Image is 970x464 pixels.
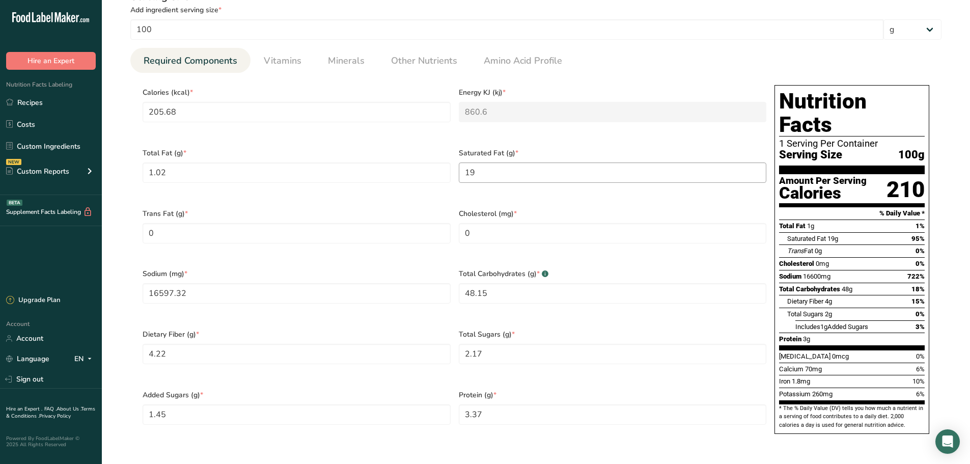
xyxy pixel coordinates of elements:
[787,310,823,318] span: Total Sugars
[803,335,810,343] span: 3g
[916,260,925,267] span: 0%
[130,5,941,15] div: Add ingredient serving size
[787,235,826,242] span: Saturated Fat
[779,90,925,137] h1: Nutrition Facts
[911,235,925,242] span: 95%
[391,54,457,68] span: Other Nutrients
[459,208,767,219] span: Cholesterol (mg)
[779,176,867,186] div: Amount Per Serving
[484,54,562,68] span: Amino Acid Profile
[6,405,95,420] a: Terms & Conditions .
[916,352,925,360] span: 0%
[143,208,451,219] span: Trans Fat (g)
[779,352,830,360] span: [MEDICAL_DATA]
[143,87,451,98] span: Calories (kcal)
[779,390,811,398] span: Potassium
[74,353,96,365] div: EN
[143,148,451,158] span: Total Fat (g)
[6,435,96,448] div: Powered By FoodLabelMaker © 2025 All Rights Reserved
[779,377,790,385] span: Iron
[779,207,925,220] section: % Daily Value *
[779,285,840,293] span: Total Carbohydrates
[264,54,301,68] span: Vitamins
[795,323,868,331] span: Includes Added Sugars
[328,54,365,68] span: Minerals
[916,390,925,398] span: 6%
[779,139,925,149] div: 1 Serving Per Container
[779,272,801,280] span: Sodium
[44,405,57,413] a: FAQ .
[832,352,849,360] span: 0mcg
[6,405,42,413] a: Hire an Expert .
[6,52,96,70] button: Hire an Expert
[787,247,813,255] span: Fat
[39,413,71,420] a: Privacy Policy
[816,260,829,267] span: 0mg
[812,390,833,398] span: 260mg
[787,297,823,305] span: Dietary Fiber
[898,149,925,161] span: 100g
[779,365,803,373] span: Calcium
[143,268,451,279] span: Sodium (mg)
[886,176,925,203] div: 210
[779,186,867,201] div: Calories
[6,166,69,177] div: Custom Reports
[825,297,832,305] span: 4g
[803,272,830,280] span: 16600mg
[815,247,822,255] span: 0g
[459,390,767,400] span: Protein (g)
[916,365,925,373] span: 6%
[792,377,810,385] span: 1.8mg
[459,329,767,340] span: Total Sugars (g)
[779,149,842,161] span: Serving Size
[779,222,806,230] span: Total Fat
[6,350,49,368] a: Language
[459,87,767,98] span: Energy KJ (kj)
[912,377,925,385] span: 10%
[6,159,21,165] div: NEW
[916,310,925,318] span: 0%
[820,323,827,331] span: 1g
[143,329,451,340] span: Dietary Fiber (g)
[459,148,767,158] span: Saturated Fat (g)
[779,404,925,429] section: * The % Daily Value (DV) tells you how much a nutrient in a serving of food contributes to a dail...
[805,365,822,373] span: 70mg
[143,390,451,400] span: Added Sugars (g)
[916,323,925,331] span: 3%
[916,222,925,230] span: 1%
[130,19,883,40] input: Type your serving size here
[144,54,237,68] span: Required Components
[842,285,852,293] span: 48g
[911,285,925,293] span: 18%
[911,297,925,305] span: 15%
[459,268,767,279] span: Total Carbohydrates (g)
[7,200,22,206] div: BETA
[827,235,838,242] span: 19g
[807,222,814,230] span: 1g
[779,335,801,343] span: Protein
[6,295,60,306] div: Upgrade Plan
[907,272,925,280] span: 722%
[916,247,925,255] span: 0%
[787,247,804,255] i: Trans
[779,260,814,267] span: Cholesterol
[935,429,960,454] div: Open Intercom Messenger
[57,405,81,413] a: About Us .
[825,310,832,318] span: 2g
